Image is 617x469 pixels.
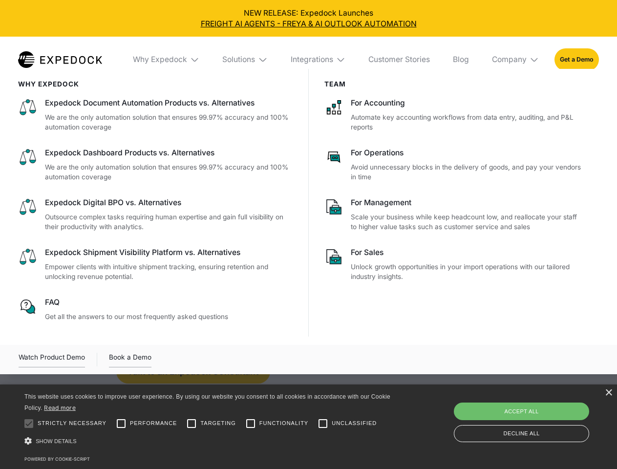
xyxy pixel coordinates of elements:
a: Expedock Shipment Visibility Platform vs. AlternativesEmpower clients with intuitive shipment tra... [18,247,293,282]
a: Expedock Dashboard Products vs. AlternativesWe are the only automation solution that ensures 99.9... [18,148,293,182]
p: Scale your business while keep headcount low, and reallocate your staff to higher value tasks suc... [351,212,583,232]
a: FREIGHT AI AGENTS - FREYA & AI OUTLOOK AUTOMATION [8,19,610,29]
a: Read more [44,404,76,411]
div: FAQ [45,297,293,308]
div: Expedock Digital BPO vs. Alternatives [45,197,293,208]
div: Team [324,80,584,88]
span: Unclassified [332,419,377,427]
a: For ManagementScale your business while keep headcount low, and reallocate your staff to higher v... [324,197,584,232]
div: For Accounting [351,98,583,108]
p: Outsource complex tasks requiring human expertise and gain full visibility on their productivity ... [45,212,293,232]
a: Expedock Digital BPO vs. AlternativesOutsource complex tasks requiring human expertise and gain f... [18,197,293,232]
span: Targeting [200,419,235,427]
span: Performance [130,419,177,427]
div: For Management [351,197,583,208]
div: Company [492,55,527,64]
a: FAQGet all the answers to our most frequently asked questions [18,297,293,321]
a: Powered by cookie-script [24,456,90,462]
p: Unlock growth opportunities in your import operations with our tailored industry insights. [351,262,583,282]
div: For Sales [351,247,583,258]
a: open lightbox [19,352,85,367]
a: For SalesUnlock growth opportunities in your import operations with our tailored industry insights. [324,247,584,282]
div: NEW RELEASE: Expedock Launches [8,8,610,29]
div: Show details [24,435,394,448]
div: WHy Expedock [18,80,293,88]
div: For Operations [351,148,583,158]
a: Customer Stories [361,37,437,83]
p: We are the only automation solution that ensures 99.97% accuracy and 100% automation coverage [45,112,293,132]
span: Show details [36,438,77,444]
p: Empower clients with intuitive shipment tracking, ensuring retention and unlocking revenue potent... [45,262,293,282]
a: For OperationsAvoid unnecessary blocks in the delivery of goods, and pay your vendors in time [324,148,584,182]
div: Integrations [291,55,333,64]
div: Company [484,37,547,83]
a: Blog [445,37,476,83]
a: For AccountingAutomate key accounting workflows from data entry, auditing, and P&L reports [324,98,584,132]
span: Strictly necessary [38,419,106,427]
div: Watch Product Demo [19,352,85,367]
div: Solutions [222,55,255,64]
iframe: Chat Widget [454,363,617,469]
div: Expedock Dashboard Products vs. Alternatives [45,148,293,158]
div: Why Expedock [125,37,207,83]
div: Expedock Document Automation Products vs. Alternatives [45,98,293,108]
div: Why Expedock [133,55,187,64]
a: Get a Demo [554,48,599,70]
div: Expedock Shipment Visibility Platform vs. Alternatives [45,247,293,258]
a: Book a Demo [109,352,151,367]
span: This website uses cookies to improve user experience. By using our website you consent to all coo... [24,393,390,411]
p: Avoid unnecessary blocks in the delivery of goods, and pay your vendors in time [351,162,583,182]
div: Integrations [283,37,353,83]
p: Automate key accounting workflows from data entry, auditing, and P&L reports [351,112,583,132]
div: Solutions [215,37,276,83]
span: Functionality [259,419,308,427]
p: Get all the answers to our most frequently asked questions [45,312,293,322]
p: We are the only automation solution that ensures 99.97% accuracy and 100% automation coverage [45,162,293,182]
a: Expedock Document Automation Products vs. AlternativesWe are the only automation solution that en... [18,98,293,132]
